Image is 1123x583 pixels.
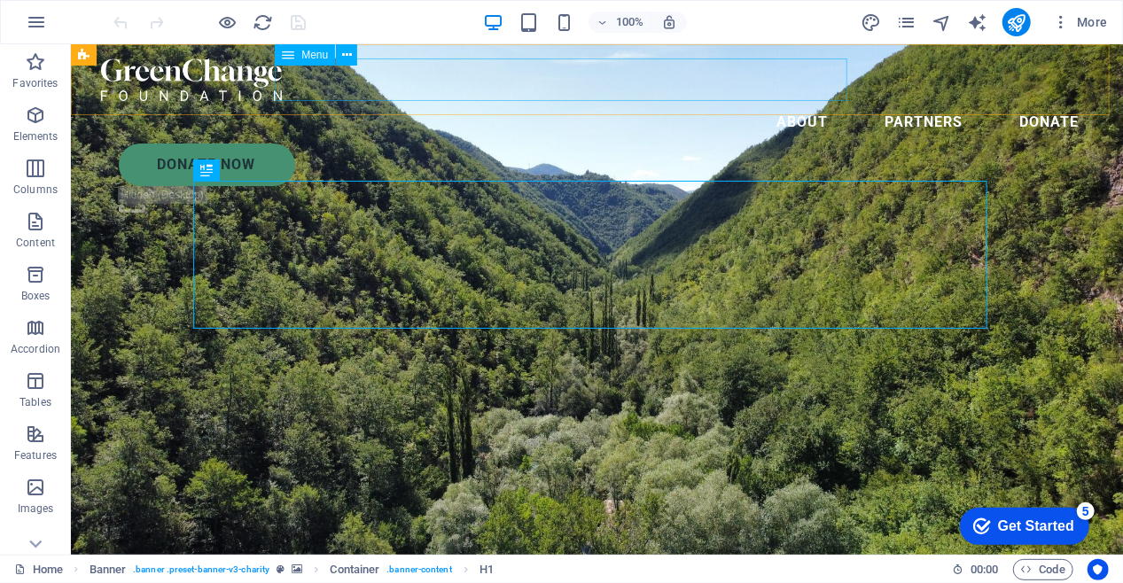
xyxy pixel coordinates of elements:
[1002,8,1031,36] button: publish
[971,559,998,580] span: 00 00
[11,342,60,356] p: Accordion
[14,9,144,46] div: Get Started 5 items remaining, 0% complete
[861,12,881,33] i: Design (Ctrl+Alt+Y)
[253,12,274,33] i: Reload page
[14,448,57,463] p: Features
[52,19,129,35] div: Get Started
[1021,559,1065,580] span: Code
[16,236,55,250] p: Content
[1006,12,1026,33] i: Publish
[1045,8,1115,36] button: More
[12,76,58,90] p: Favorites
[253,12,274,33] button: reload
[292,564,302,574] i: This element contains a background
[861,12,882,33] button: design
[131,4,149,21] div: 5
[90,559,127,580] span: Click to select. Double-click to edit
[932,12,952,33] i: Navigator
[967,12,988,33] button: text_generator
[967,12,987,33] i: AI Writer
[133,559,269,580] span: . banner .preset-banner-v3-charity
[386,559,451,580] span: . banner-content
[1013,559,1073,580] button: Code
[18,501,54,516] p: Images
[1052,13,1108,31] span: More
[480,559,494,580] span: Click to select. Double-click to edit
[21,289,51,303] p: Boxes
[301,50,328,60] span: Menu
[983,563,986,576] span: :
[19,395,51,409] p: Tables
[1088,559,1109,580] button: Usercentrics
[90,559,495,580] nav: breadcrumb
[331,559,380,580] span: Click to select. Double-click to edit
[589,12,651,33] button: 100%
[661,14,677,30] i: On resize automatically adjust zoom level to fit chosen device.
[615,12,643,33] h6: 100%
[932,12,953,33] button: navigator
[952,559,999,580] h6: Session time
[277,564,285,574] i: This element is a customizable preset
[896,12,916,33] i: Pages (Ctrl+Alt+S)
[14,559,63,580] a: Click to cancel selection. Double-click to open Pages
[217,12,238,33] button: Click here to leave preview mode and continue editing
[13,129,58,144] p: Elements
[896,12,917,33] button: pages
[13,183,58,197] p: Columns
